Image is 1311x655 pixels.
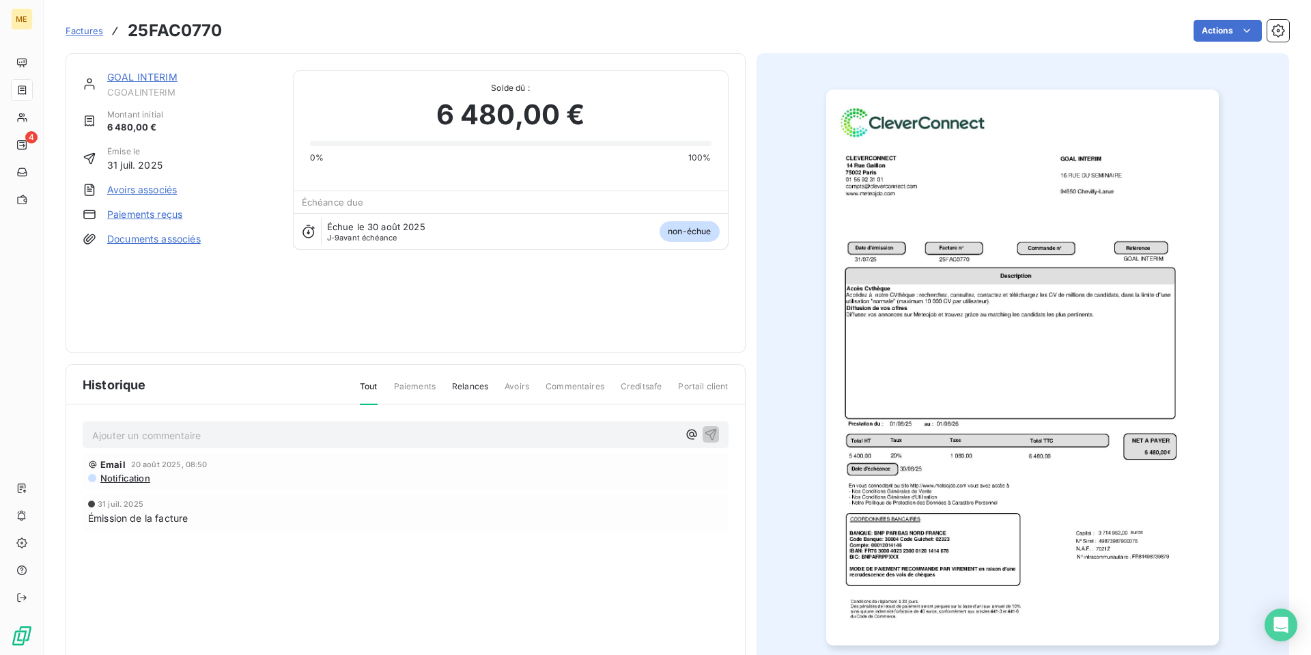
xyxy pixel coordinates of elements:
[327,221,425,232] span: Échue le 30 août 2025
[621,380,662,404] span: Creditsafe
[436,94,585,135] span: 6 480,00 €
[107,109,163,121] span: Montant initial
[66,24,103,38] a: Factures
[100,459,126,470] span: Email
[88,511,188,525] span: Émission de la facture
[546,380,604,404] span: Commentaires
[107,232,201,246] a: Documents associés
[128,18,222,43] h3: 25FAC0770
[826,89,1219,645] img: invoice_thumbnail
[394,380,436,404] span: Paiements
[11,625,33,647] img: Logo LeanPay
[1265,609,1297,641] div: Open Intercom Messenger
[310,82,711,94] span: Solde dû :
[678,380,728,404] span: Portail client
[1194,20,1262,42] button: Actions
[107,145,163,158] span: Émise le
[107,208,182,221] a: Paiements reçus
[25,131,38,143] span: 4
[99,473,150,484] span: Notification
[98,500,143,508] span: 31 juil. 2025
[11,8,33,30] div: ME
[107,183,177,197] a: Avoirs associés
[11,134,32,156] a: 4
[66,25,103,36] span: Factures
[107,158,163,172] span: 31 juil. 2025
[327,234,397,242] span: avant échéance
[327,233,339,242] span: J-9
[302,197,364,208] span: Échéance due
[107,87,277,98] span: CGOALINTERIM
[688,152,711,164] span: 100%
[660,221,719,242] span: non-échue
[131,460,208,469] span: 20 août 2025, 08:50
[107,71,178,83] a: GOAL INTERIM
[83,376,146,394] span: Historique
[360,380,378,405] span: Tout
[505,380,529,404] span: Avoirs
[107,121,163,135] span: 6 480,00 €
[452,380,488,404] span: Relances
[310,152,324,164] span: 0%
